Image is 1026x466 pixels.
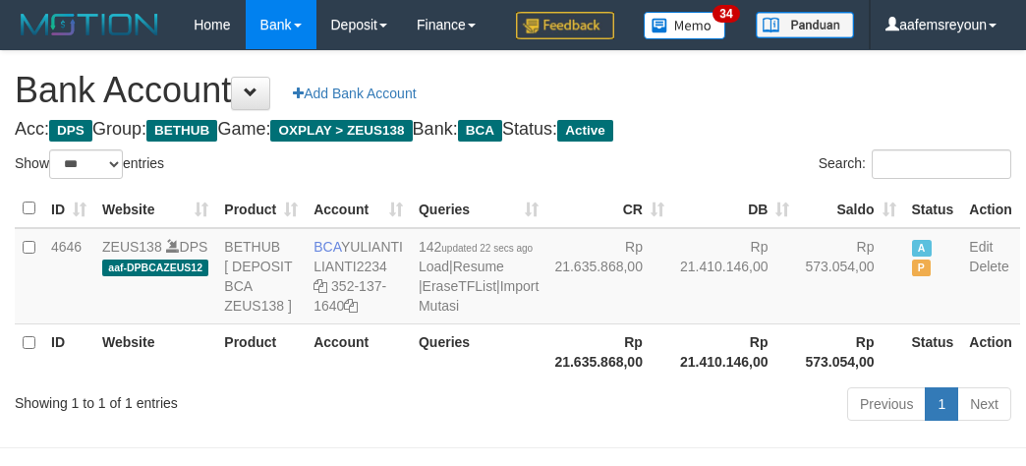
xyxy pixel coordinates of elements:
[419,259,449,274] a: Load
[557,120,613,142] span: Active
[270,120,412,142] span: OXPLAY > ZEUS138
[216,228,306,324] td: BETHUB [ DEPOSIT BCA ZEUS138 ]
[797,190,903,228] th: Saldo: activate to sort column ascending
[961,190,1020,228] th: Action
[94,323,216,379] th: Website
[925,387,958,421] a: 1
[969,239,993,255] a: Edit
[644,12,726,39] img: Button%20Memo.svg
[957,387,1011,421] a: Next
[546,190,672,228] th: CR: activate to sort column ascending
[672,323,798,379] th: Rp 21.410.146,00
[912,260,932,276] span: Paused
[872,149,1011,179] input: Search:
[313,278,327,294] a: Copy LIANTI2234 to clipboard
[797,228,903,324] td: Rp 573.054,00
[280,77,428,110] a: Add Bank Account
[15,149,164,179] label: Show entries
[797,323,903,379] th: Rp 573.054,00
[49,149,123,179] select: Showentries
[146,120,217,142] span: BETHUB
[458,120,502,142] span: BCA
[904,323,962,379] th: Status
[912,240,932,257] span: Active
[423,278,496,294] a: EraseTFList
[756,12,854,38] img: panduan.png
[411,323,546,379] th: Queries
[453,259,504,274] a: Resume
[15,120,1011,140] h4: Acc: Group: Game: Bank: Status:
[313,259,387,274] a: LIANTI2234
[516,12,614,39] img: Feedback.jpg
[43,190,94,228] th: ID: activate to sort column ascending
[969,259,1008,274] a: Delete
[15,10,164,39] img: MOTION_logo.png
[306,190,411,228] th: Account: activate to sort column ascending
[419,239,539,314] span: | | |
[546,228,672,324] td: Rp 21.635.868,00
[546,323,672,379] th: Rp 21.635.868,00
[411,190,546,228] th: Queries: activate to sort column ascending
[712,5,739,23] span: 34
[672,228,798,324] td: Rp 21.410.146,00
[961,323,1020,379] th: Action
[847,387,926,421] a: Previous
[344,298,358,314] a: Copy 3521371640 to clipboard
[419,239,533,255] span: 142
[43,228,94,324] td: 4646
[904,190,962,228] th: Status
[49,120,92,142] span: DPS
[672,190,798,228] th: DB: activate to sort column ascending
[441,243,533,254] span: updated 22 secs ago
[15,385,413,413] div: Showing 1 to 1 of 1 entries
[102,260,208,276] span: aaf-DPBCAZEUS12
[313,239,341,255] span: BCA
[216,190,306,228] th: Product: activate to sort column ascending
[419,278,539,314] a: Import Mutasi
[819,149,1011,179] label: Search:
[216,323,306,379] th: Product
[94,190,216,228] th: Website: activate to sort column ascending
[94,228,216,324] td: DPS
[306,323,411,379] th: Account
[306,228,411,324] td: YULIANTI 352-137-1640
[43,323,94,379] th: ID
[15,71,1011,110] h1: Bank Account
[102,239,162,255] a: ZEUS138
